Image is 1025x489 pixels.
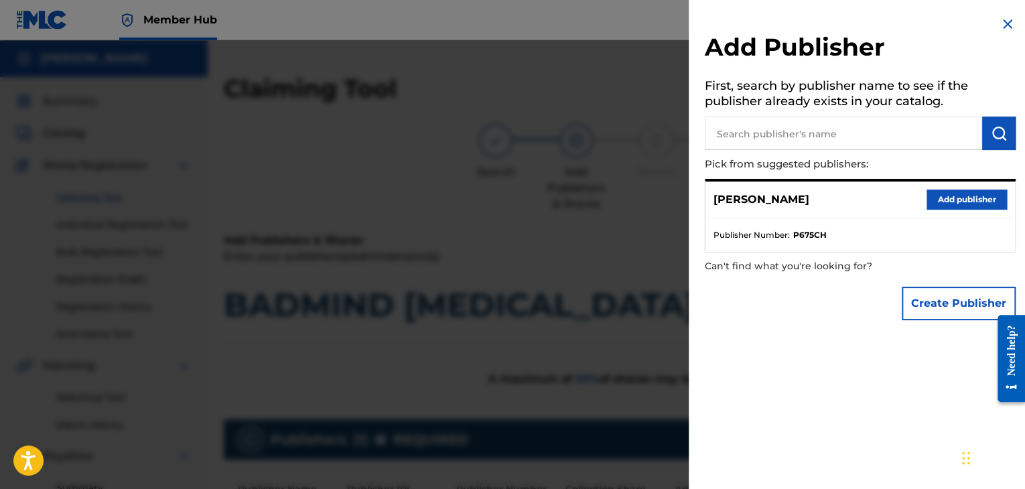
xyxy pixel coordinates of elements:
h5: First, search by publisher name to see if the publisher already exists in your catalog. [705,74,1016,117]
p: Pick from suggested publishers: [705,150,939,179]
span: Member Hub [143,12,217,27]
span: Publisher Number : [713,229,790,241]
img: Search Works [991,125,1007,141]
iframe: Resource Center [987,305,1025,413]
img: MLC Logo [16,10,68,29]
h2: Add Publisher [705,32,1016,66]
input: Search publisher's name [705,117,982,150]
img: Top Rightsholder [119,12,135,28]
p: Can't find what you're looking for? [705,253,939,280]
strong: P675CH [793,229,827,241]
p: [PERSON_NAME] [713,192,809,208]
button: Add publisher [927,190,1007,210]
button: Create Publisher [902,287,1016,320]
div: Drag [962,438,970,478]
iframe: Chat Widget [958,425,1025,489]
